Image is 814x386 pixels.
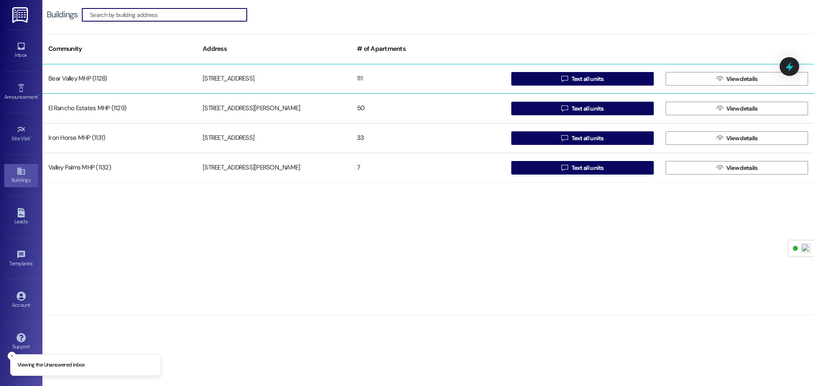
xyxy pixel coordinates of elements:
a: Support [4,330,38,353]
div: Bear Valley MHP (1128) [42,70,197,87]
span: View details [726,164,758,172]
a: Account [4,289,38,312]
button: Text all units [511,131,654,145]
div: # of Apartments [351,39,505,59]
i:  [716,135,723,142]
button: Text all units [511,72,654,86]
p: Viewing the Unanswered inbox [17,361,85,369]
i:  [716,105,723,112]
div: 33 [351,130,505,147]
span: • [31,134,32,140]
i:  [561,105,568,112]
div: 111 [351,70,505,87]
a: Buildings [4,164,38,187]
span: Text all units [571,134,604,143]
div: Valley Palms MHP (1132) [42,159,197,176]
div: 50 [351,100,505,117]
div: Community [42,39,197,59]
button: View details [666,161,808,175]
div: [STREET_ADDRESS][PERSON_NAME] [197,100,351,117]
i:  [561,164,568,171]
button: Text all units [511,102,654,115]
button: View details [666,102,808,115]
div: [STREET_ADDRESS] [197,70,351,87]
span: Text all units [571,164,604,172]
div: Iron Horse MHP (1131) [42,130,197,147]
span: View details [726,104,758,113]
button: View details [666,131,808,145]
img: ResiDesk Logo [12,7,30,23]
span: View details [726,134,758,143]
span: Text all units [571,75,604,83]
div: Address [197,39,351,59]
input: Search by building address [90,9,247,21]
div: [STREET_ADDRESS] [197,130,351,147]
div: [STREET_ADDRESS][PERSON_NAME] [197,159,351,176]
i:  [561,75,568,82]
div: Buildings [47,10,78,19]
a: Templates • [4,247,38,270]
span: • [38,93,39,99]
button: Close toast [8,352,16,360]
button: Text all units [511,161,654,175]
a: Site Visit • [4,122,38,145]
a: Leads [4,205,38,228]
div: El Rancho Estates MHP (1129) [42,100,197,117]
i:  [716,75,723,82]
i:  [716,164,723,171]
span: View details [726,75,758,83]
i:  [561,135,568,142]
span: Text all units [571,104,604,113]
span: • [33,259,34,265]
a: Inbox [4,39,38,62]
div: 7 [351,159,505,176]
button: View details [666,72,808,86]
